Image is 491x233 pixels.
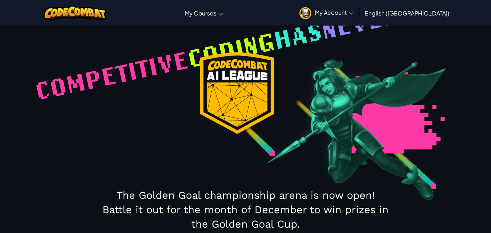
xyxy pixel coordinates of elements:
[361,3,453,23] a: English ([GEOGRAPHIC_DATA])
[32,43,191,107] span: Competitive
[43,5,106,20] img: CodeCombat logo
[184,24,277,74] span: coding
[296,1,357,24] a: My Account
[365,9,449,17] span: English ([GEOGRAPHIC_DATA])
[181,3,226,23] a: My Courses
[271,14,325,56] span: has
[315,9,353,16] span: My Account
[299,7,311,19] img: avatar
[102,189,389,230] span: The Golden Goal championship arena is now open! Battle it out for the month of December to win pr...
[185,9,216,17] span: My Courses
